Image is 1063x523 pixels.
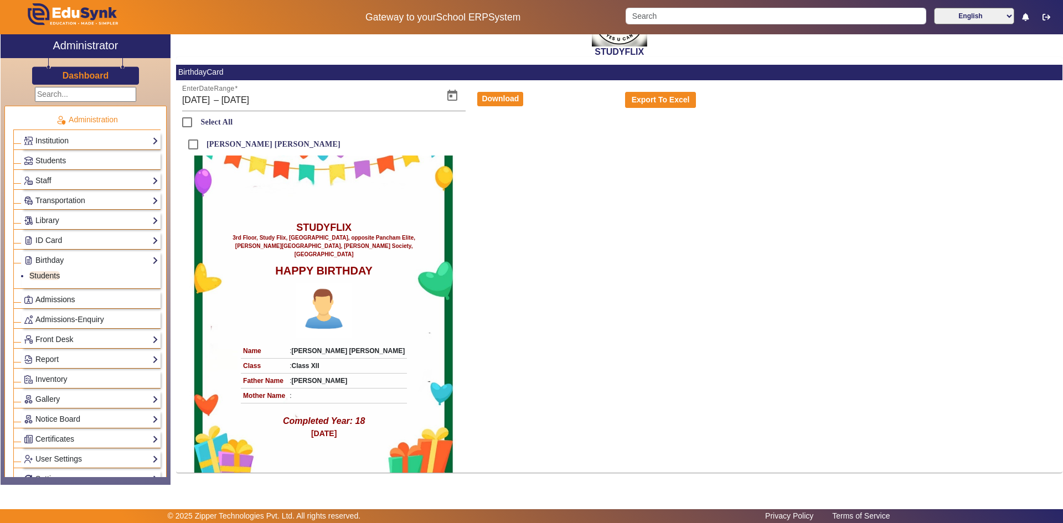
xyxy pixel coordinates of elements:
[182,94,211,107] input: StartDate
[291,347,405,355] strong: [PERSON_NAME] [PERSON_NAME]
[24,313,158,326] a: Admissions-Enquiry
[625,92,696,108] button: Export To Excel
[62,70,110,81] a: Dashboard
[35,156,66,165] span: Students
[241,374,287,389] td: Father Name
[13,114,161,126] p: Administration
[35,295,75,304] span: Admissions
[287,359,407,374] td: :
[35,87,136,102] input: Search...
[275,264,373,277] h2: HAPPY BIRTHDAY
[241,389,287,403] td: Mother Name
[439,82,466,109] button: Open calendar
[272,12,614,23] h5: Gateway to your System
[760,509,819,523] a: Privacy Policy
[287,374,407,389] td: :
[176,65,1062,80] mat-card-header: BirthdayCard
[24,373,158,386] a: Inventory
[35,375,68,384] span: Inventory
[204,139,340,149] label: [PERSON_NAME] [PERSON_NAME]
[24,293,158,306] a: Admissions
[24,375,33,384] img: Inventory.png
[311,428,337,439] p: [DATE]
[24,296,33,304] img: Admissions.png
[241,344,287,359] td: Name
[296,222,352,234] h1: STUDYFLIX
[283,415,365,428] p: Completed Year: 18
[436,12,488,23] span: School ERP
[215,234,433,258] p: 3rd Floor, Study Flix, [GEOGRAPHIC_DATA], opposite Pancham Elite, [PERSON_NAME][GEOGRAPHIC_DATA],...
[24,157,33,165] img: Students.png
[291,362,319,370] strong: Class XII
[291,377,347,385] strong: [PERSON_NAME]
[176,46,1062,57] h2: STUDYFLIX
[198,117,233,127] label: Select All
[168,510,361,522] p: © 2025 Zipper Technologies Pvt. Ltd. All rights reserved.
[29,271,60,280] a: Students
[214,94,219,107] span: –
[24,154,158,167] a: Students
[827,509,895,523] a: Terms of Service
[1,34,171,58] a: Administrator
[221,94,347,107] input: EndDate
[35,315,104,324] span: Admissions-Enquiry
[24,315,33,324] img: Behavior-reports.png
[626,8,926,24] input: Search
[182,85,235,92] mat-label: EnterDateRange
[63,70,109,81] h3: Dashboard
[287,344,407,359] td: :
[296,283,352,338] img: Profile
[53,39,118,52] h2: Administrator
[477,92,523,106] button: Download
[287,389,407,403] td: :
[241,359,287,374] td: Class
[56,115,66,125] img: Administration.png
